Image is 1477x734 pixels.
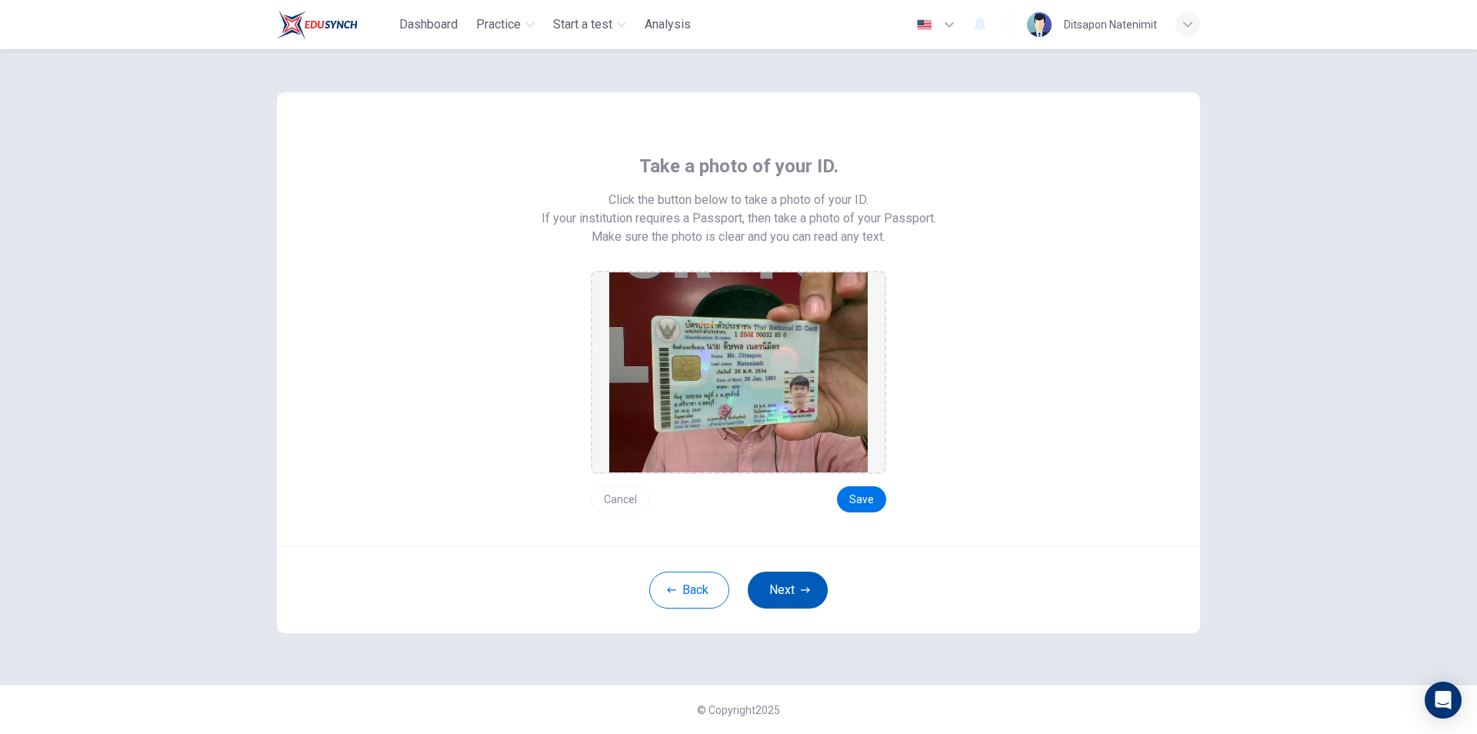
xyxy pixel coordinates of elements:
[547,11,632,38] button: Start a test
[609,272,868,472] img: preview screemshot
[697,704,780,716] span: © Copyright 2025
[393,11,464,38] button: Dashboard
[592,228,885,246] span: Make sure the photo is clear and you can read any text.
[277,9,393,40] a: Train Test logo
[837,486,886,512] button: Save
[476,15,521,34] span: Practice
[649,572,729,609] button: Back
[915,19,934,31] img: en
[1425,682,1462,719] div: Open Intercom Messenger
[277,9,358,40] img: Train Test logo
[639,154,839,178] span: Take a photo of your ID.
[399,15,458,34] span: Dashboard
[470,11,541,38] button: Practice
[1064,15,1157,34] div: Ditsapon Natenimit
[542,191,936,228] span: Click the button below to take a photo of your ID. If your institution requires a Passport, then ...
[553,15,612,34] span: Start a test
[638,11,697,38] button: Analysis
[591,486,650,512] button: Cancel
[645,15,691,34] span: Analysis
[1027,12,1052,37] img: Profile picture
[748,572,828,609] button: Next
